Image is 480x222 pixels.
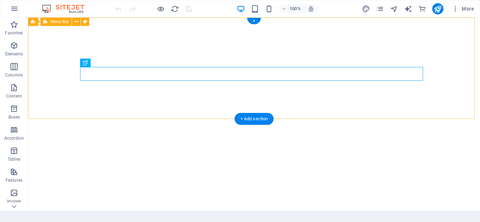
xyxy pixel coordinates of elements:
[6,177,22,183] p: Features
[404,5,413,13] button: text_generator
[51,20,69,24] span: Menu Bar
[40,5,93,13] img: Editor Logo
[5,30,23,36] p: Favorites
[390,5,398,13] button: navigator
[418,5,427,13] button: commerce
[362,5,370,13] i: Design (Ctrl+Alt+Y)
[362,5,370,13] button: design
[5,72,23,78] p: Columns
[449,3,477,14] button: More
[171,5,179,13] i: Reload page
[156,5,165,13] button: Click here to leave preview mode and continue editing
[452,5,474,12] span: More
[376,5,384,13] button: pages
[6,93,22,99] p: Content
[247,18,261,24] div: +
[404,5,412,13] i: AI Writer
[170,5,179,13] button: reload
[434,5,442,13] i: Publish
[290,5,301,13] h6: 100%
[235,113,274,125] div: + Add section
[7,199,21,204] p: Images
[4,135,24,141] p: Accordion
[8,156,20,162] p: Tables
[432,3,443,14] button: publish
[5,51,23,57] p: Elements
[8,114,20,120] p: Boxes
[279,5,304,13] button: 100%
[418,5,426,13] i: Commerce
[390,5,398,13] i: Navigator
[308,6,314,12] i: On resize automatically adjust zoom level to fit chosen device.
[376,5,384,13] i: Pages (Ctrl+Alt+S)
